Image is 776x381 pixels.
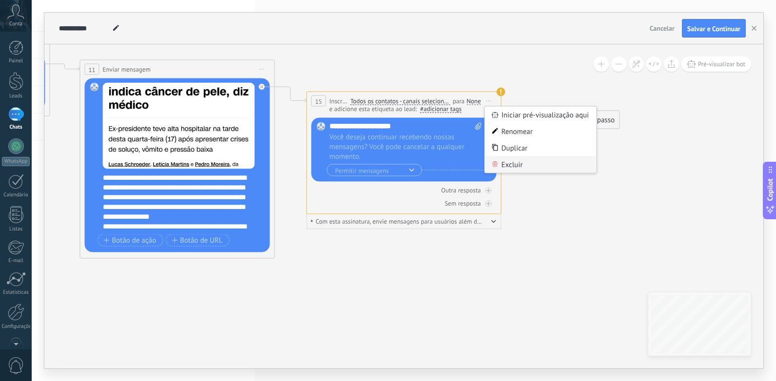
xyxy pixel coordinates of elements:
[166,234,230,247] button: Botão de URL
[2,124,30,131] div: Chats
[98,234,163,247] button: Botão de ação
[330,133,482,162] span: Você deseja continuar recebendo nossas mensagens? Você pode cancelar a qualquer momento.
[327,164,422,176] button: Permitir mensagens
[103,83,255,169] img: 5113b24a-587e-4cce-860a-ae1e2b84a053
[2,93,30,99] div: Leads
[441,186,481,194] div: Outra resposta
[485,156,597,173] div: Excluir
[88,65,95,74] span: 11
[2,157,30,166] div: WhatsApp
[687,25,740,32] span: Salvar e Continuar
[350,97,450,105] span: Todos os contatos - canais selecionados
[650,24,675,33] span: Cancelar
[330,96,348,106] span: Inscrever-se (Meta)
[466,97,481,105] div: None
[420,105,462,113] span: #adicionar tags
[485,123,597,140] div: Renomear
[335,166,408,174] span: Permitir mensagens
[2,192,30,198] div: Calendário
[9,21,22,27] span: Conta
[311,218,489,225] span: Com esta assinatura, envie mensagens para usuários além da janela de 24 horas imposta pelo Meta.
[2,226,30,232] div: Listas
[485,107,597,123] div: Iniciar pré-visualização aqui
[2,324,30,330] div: Configurações
[765,179,775,201] span: Copilot
[698,60,745,68] span: Pré-visualizar bot
[172,236,223,244] span: Botão de URL
[2,58,30,64] div: Painel
[330,105,420,113] span: e adicione esta etiqueta ao lead:
[682,19,746,38] button: Salvar e Continuar
[2,258,30,264] div: E-mail
[445,199,481,208] div: Sem resposta
[485,140,597,156] div: Duplicar
[315,97,322,105] span: 15
[681,57,751,72] button: Pré-visualizar bot
[2,289,30,296] div: Estatísticas
[104,236,156,244] span: Botão de ação
[103,65,151,74] span: Enviar mensagem
[646,21,679,36] button: Cancelar
[453,96,466,105] div: para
